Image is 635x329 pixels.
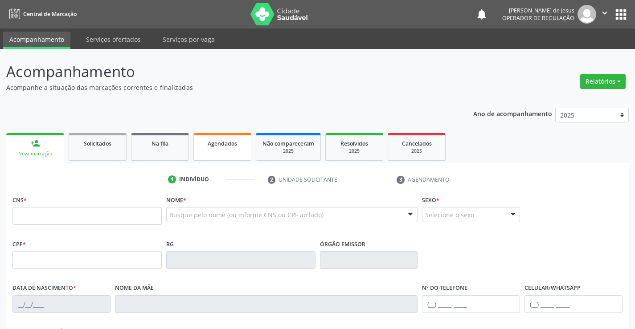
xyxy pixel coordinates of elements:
[475,8,488,20] button: notifications
[166,237,174,251] label: RG
[12,237,26,251] label: CPF
[3,32,70,49] a: Acompanhamento
[394,148,439,154] div: 2025
[12,281,76,295] label: Data de nascimento
[332,148,377,154] div: 2025
[80,32,147,47] a: Serviços ofertados
[422,193,439,207] label: Sexo
[422,281,467,295] label: Nº do Telefone
[168,175,176,183] div: 1
[179,175,209,183] div: Indivíduo
[340,140,368,147] span: Resolvidos
[12,295,111,313] input: __/__/____
[6,83,442,92] p: Acompanhe a situação das marcações correntes e finalizadas
[613,7,629,22] button: apps
[169,210,324,219] span: Busque pelo nome (ou informe CNS ou CPF ao lado)
[12,150,58,157] div: Nova marcação
[402,140,432,147] span: Cancelados
[262,140,314,147] span: Não compareceram
[156,32,221,47] a: Serviços por vaga
[580,74,626,89] button: Relatórios
[30,138,40,148] div: person_add
[596,5,613,24] button: 
[152,140,168,147] span: Na fila
[578,5,596,24] img: img
[422,295,520,313] input: (__) _____-_____
[84,140,111,147] span: Solicitados
[600,8,610,18] i: 
[502,7,574,14] div: [PERSON_NAME] de Jesus
[524,281,581,295] label: Celular/WhatsApp
[425,210,474,219] span: Selecione o sexo
[6,61,442,83] p: Acompanhamento
[502,14,574,22] span: Operador de regulação
[115,281,154,295] label: Nome da mãe
[23,10,77,18] span: Central de Marcação
[6,7,77,21] a: Central de Marcação
[524,295,623,313] input: (__) _____-_____
[12,193,27,207] label: CNS
[473,108,552,119] p: Ano de acompanhamento
[262,148,314,154] div: 2025
[320,237,365,251] label: Órgão emissor
[166,193,186,207] label: Nome
[208,140,237,147] span: Agendados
